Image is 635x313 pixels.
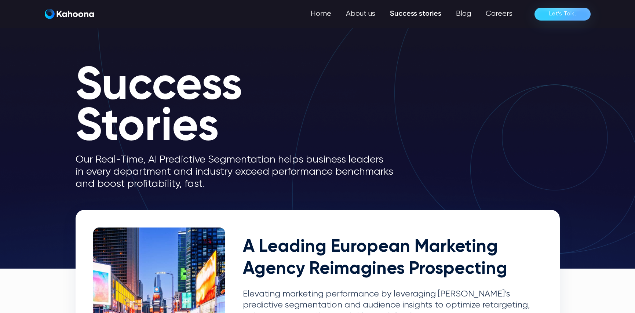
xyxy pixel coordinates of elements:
[76,154,406,190] p: Our Real-Time, AI Predictive Segmentation helps business leaders in every department and industry...
[339,7,383,21] a: About us
[449,7,478,21] a: Blog
[45,9,94,19] a: home
[478,7,520,21] a: Careers
[534,8,591,21] a: Let’s Talk!
[549,8,576,20] div: Let’s Talk!
[76,66,406,148] h1: Success Stories
[243,236,542,280] h2: A Leading European Marketing Agency Reimagines Prospecting
[303,7,339,21] a: Home
[383,7,449,21] a: Success stories
[45,9,94,19] img: Kahoona logo white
